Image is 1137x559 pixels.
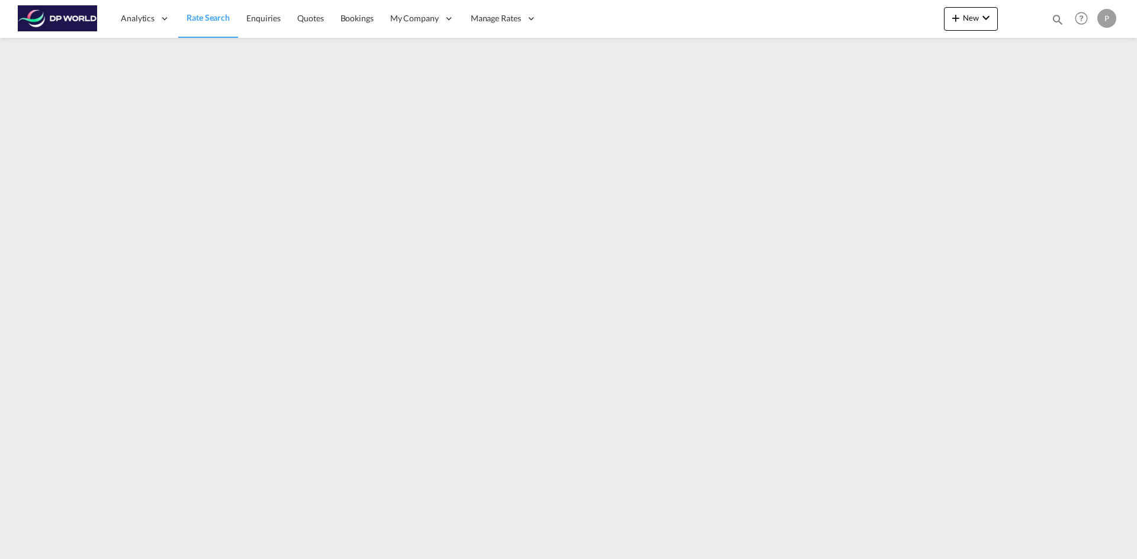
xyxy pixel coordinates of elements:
md-icon: icon-chevron-down [979,11,993,25]
span: Analytics [121,12,155,24]
div: P [1097,9,1116,28]
md-icon: icon-magnify [1051,13,1064,26]
span: Manage Rates [471,12,521,24]
span: Enquiries [246,13,281,23]
div: Help [1071,8,1097,30]
span: Bookings [341,13,374,23]
button: icon-plus 400-fgNewicon-chevron-down [944,7,998,31]
div: icon-magnify [1051,13,1064,31]
md-icon: icon-plus 400-fg [949,11,963,25]
span: Rate Search [187,12,230,22]
span: New [949,13,993,22]
span: Help [1071,8,1091,28]
img: c08ca190194411f088ed0f3ba295208c.png [18,5,98,32]
span: Quotes [297,13,323,23]
span: My Company [390,12,439,24]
